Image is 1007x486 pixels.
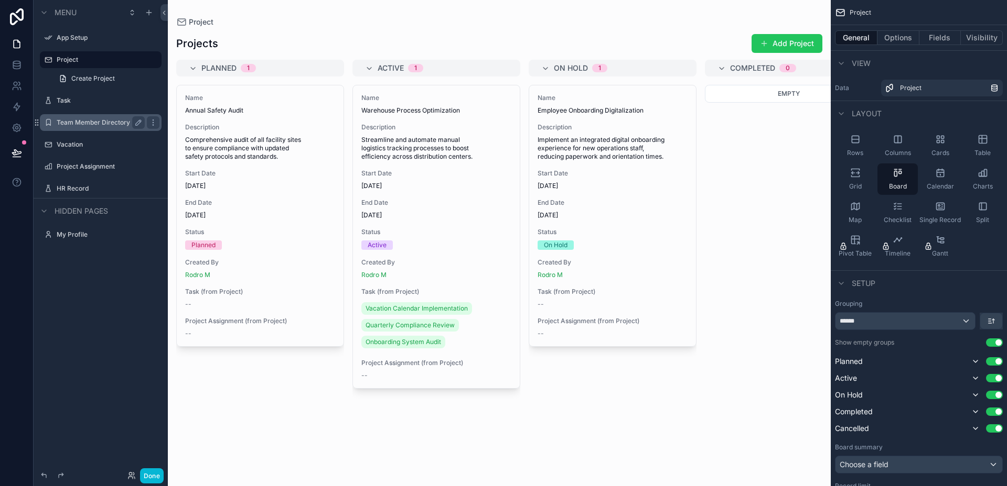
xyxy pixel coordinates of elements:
[919,30,961,45] button: Fields
[877,163,918,195] button: Board
[835,300,862,308] label: Grouping
[961,30,1003,45] button: Visibility
[57,184,159,193] label: HR Record
[835,230,875,262] button: Pivot Table
[71,74,115,83] span: Create Project
[835,338,894,347] label: Show empty groups
[881,80,1003,96] a: Project
[839,249,872,258] span: Pivot Table
[884,216,912,224] span: Checklist
[852,58,871,69] span: View
[57,56,155,64] label: Project
[877,230,918,262] button: Timeline
[900,84,922,92] span: Project
[835,456,1002,473] div: Choose a field
[835,356,863,367] span: Planned
[852,108,882,119] span: Layout
[835,423,869,434] span: Cancelled
[932,249,948,258] span: Gantt
[877,130,918,161] button: Columns
[57,34,159,42] label: App Setup
[974,149,991,157] span: Table
[889,182,907,191] span: Board
[919,216,961,224] span: Single Record
[835,30,877,45] button: General
[57,96,159,105] label: Task
[850,8,871,17] span: Project
[835,163,875,195] button: Grid
[835,197,875,228] button: Map
[962,197,1003,228] button: Split
[885,149,911,157] span: Columns
[57,162,159,171] label: Project Assignment
[877,197,918,228] button: Checklist
[57,140,159,149] label: Vacation
[849,216,862,224] span: Map
[55,206,108,216] span: Hidden pages
[835,456,1003,473] button: Choose a field
[877,30,919,45] button: Options
[140,468,164,483] button: Done
[55,7,77,18] span: Menu
[835,84,877,92] label: Data
[835,443,883,451] label: Board summary
[920,163,960,195] button: Calendar
[835,130,875,161] button: Rows
[57,230,159,239] label: My Profile
[835,390,863,400] span: On Hold
[835,373,857,383] span: Active
[52,70,162,87] a: Create Project
[973,182,993,191] span: Charts
[885,249,910,258] span: Timeline
[962,130,1003,161] button: Table
[847,149,863,157] span: Rows
[920,230,960,262] button: Gantt
[835,406,873,417] span: Completed
[927,182,954,191] span: Calendar
[920,130,960,161] button: Cards
[931,149,949,157] span: Cards
[962,163,1003,195] button: Charts
[920,197,960,228] button: Single Record
[57,118,141,127] label: Team Member Directory
[849,182,862,191] span: Grid
[976,216,989,224] span: Split
[852,278,875,289] span: Setup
